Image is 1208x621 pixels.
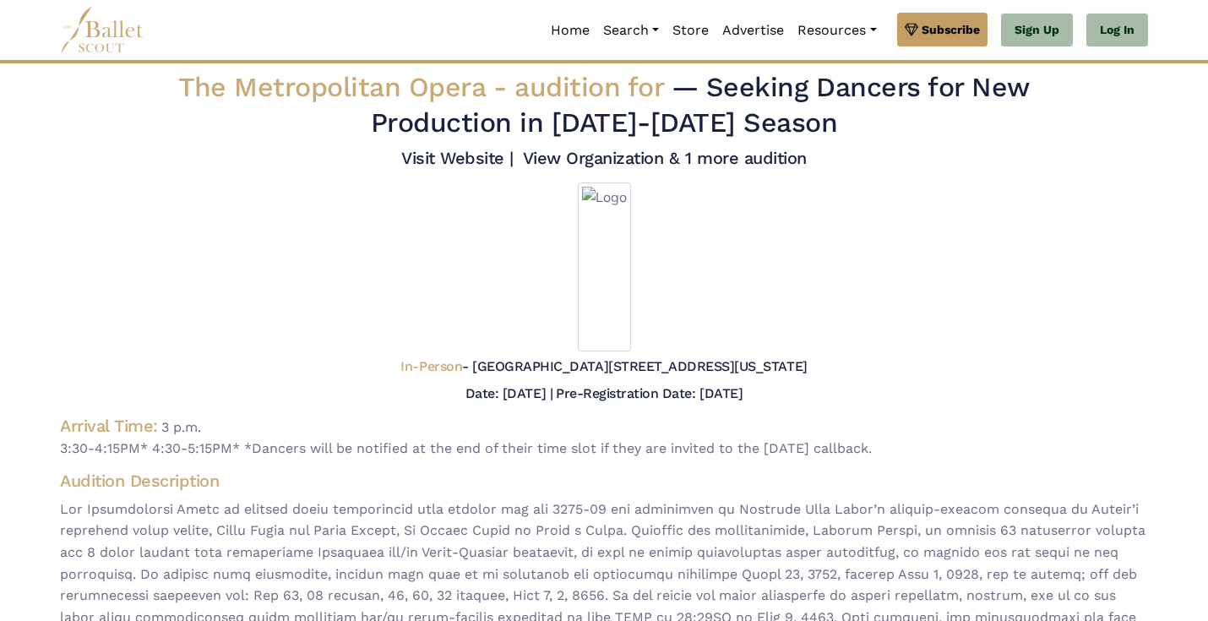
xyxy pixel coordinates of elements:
[178,71,672,103] span: The Metropolitan Opera -
[666,13,716,48] a: Store
[791,13,883,48] a: Resources
[578,182,631,351] img: Logo
[1001,14,1073,47] a: Sign Up
[514,71,663,103] span: audition for
[596,13,666,48] a: Search
[1086,14,1148,47] a: Log In
[60,416,158,436] h4: Arrival Time:
[465,385,552,401] h5: Date: [DATE] |
[922,20,980,39] span: Subscribe
[60,470,1148,492] h4: Audition Description
[897,13,988,46] a: Subscribe
[523,148,807,168] a: View Organization & 1 more audition
[556,385,743,401] h5: Pre-Registration Date: [DATE]
[716,13,791,48] a: Advertise
[371,71,1030,139] span: — Seeking Dancers for New Production in [DATE]-[DATE] Season
[400,358,807,376] h5: - [GEOGRAPHIC_DATA][STREET_ADDRESS][US_STATE]
[544,13,596,48] a: Home
[905,20,918,39] img: gem.svg
[401,148,514,168] a: Visit Website |
[400,358,462,374] span: In-Person
[161,419,201,435] span: 3 p.m.
[60,438,1148,460] span: 3:30-4:15PM* 4:30-5:15PM* *Dancers will be notified at the end of their time slot if they are inv...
